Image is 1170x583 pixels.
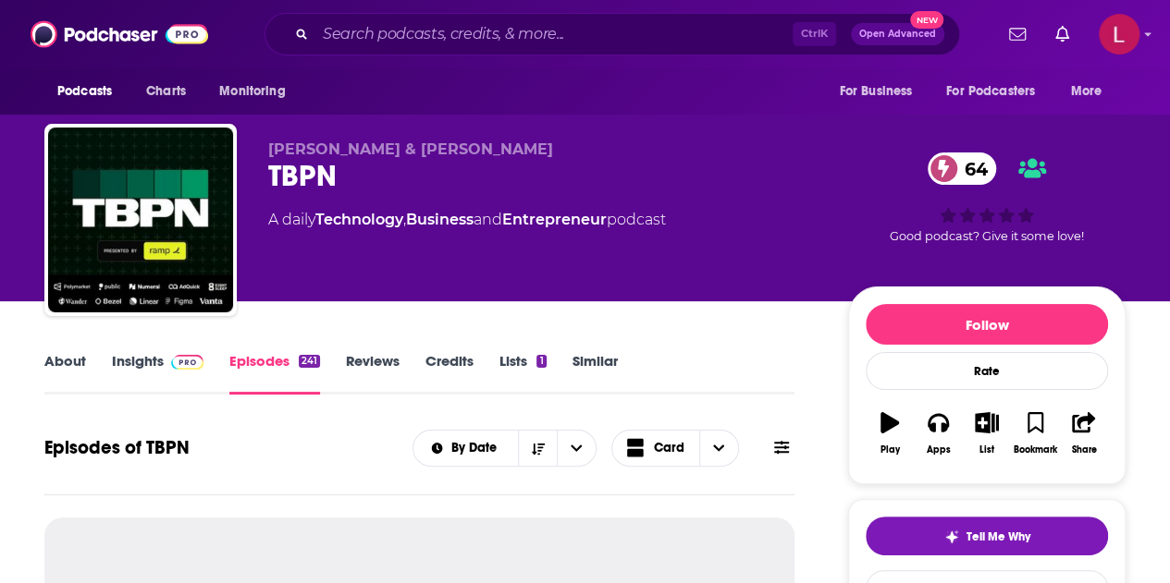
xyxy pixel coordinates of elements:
[171,355,203,370] img: Podchaser Pro
[859,30,936,39] span: Open Advanced
[134,74,197,109] a: Charts
[1071,444,1096,455] div: Share
[44,436,190,459] h1: Episodes of TBPN
[502,211,607,228] a: Entrepreneur
[413,442,518,455] button: open menu
[914,400,962,467] button: Apps
[265,13,960,55] div: Search podcasts, credits, & more...
[1058,74,1126,109] button: open menu
[44,74,136,109] button: open menu
[206,74,309,109] button: open menu
[946,79,1035,104] span: For Podcasters
[573,352,618,395] a: Similar
[299,355,320,368] div: 241
[268,209,666,231] div: A daily podcast
[229,352,320,395] a: Episodes241
[1011,400,1059,467] button: Bookmark
[654,442,684,455] span: Card
[112,352,203,395] a: InsightsPodchaser Pro
[536,355,546,368] div: 1
[31,17,208,52] img: Podchaser - Follow, Share and Rate Podcasts
[451,442,503,455] span: By Date
[1002,18,1033,50] a: Show notifications dropdown
[499,352,546,395] a: Lists1
[866,516,1108,555] button: tell me why sparkleTell Me Why
[48,128,233,312] img: TBPN
[44,352,86,395] a: About
[826,74,935,109] button: open menu
[1099,14,1139,55] button: Show profile menu
[315,19,793,49] input: Search podcasts, credits, & more...
[413,430,597,467] h2: Choose List sort
[406,211,474,228] a: Business
[881,444,900,455] div: Play
[967,529,1030,544] span: Tell Me Why
[268,140,553,158] span: [PERSON_NAME] & [PERSON_NAME]
[866,352,1108,390] div: Rate
[928,152,997,185] a: 64
[1099,14,1139,55] img: User Profile
[979,444,994,455] div: List
[927,444,951,455] div: Apps
[851,23,944,45] button: Open AdvancedNew
[890,229,1084,243] span: Good podcast? Give it some love!
[934,74,1062,109] button: open menu
[866,400,914,467] button: Play
[315,211,403,228] a: Technology
[1014,444,1057,455] div: Bookmark
[346,352,400,395] a: Reviews
[611,430,739,467] button: Choose View
[793,22,836,46] span: Ctrl K
[1099,14,1139,55] span: Logged in as laura.carr
[848,140,1126,255] div: 64Good podcast? Give it some love!
[944,529,959,544] img: tell me why sparkle
[219,79,285,104] span: Monitoring
[1071,79,1102,104] span: More
[146,79,186,104] span: Charts
[425,352,474,395] a: Credits
[57,79,112,104] span: Podcasts
[910,11,943,29] span: New
[1060,400,1108,467] button: Share
[839,79,912,104] span: For Business
[557,431,596,466] button: open menu
[474,211,502,228] span: and
[403,211,406,228] span: ,
[963,400,1011,467] button: List
[866,304,1108,345] button: Follow
[1048,18,1077,50] a: Show notifications dropdown
[518,431,557,466] button: Sort Direction
[946,152,997,185] span: 64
